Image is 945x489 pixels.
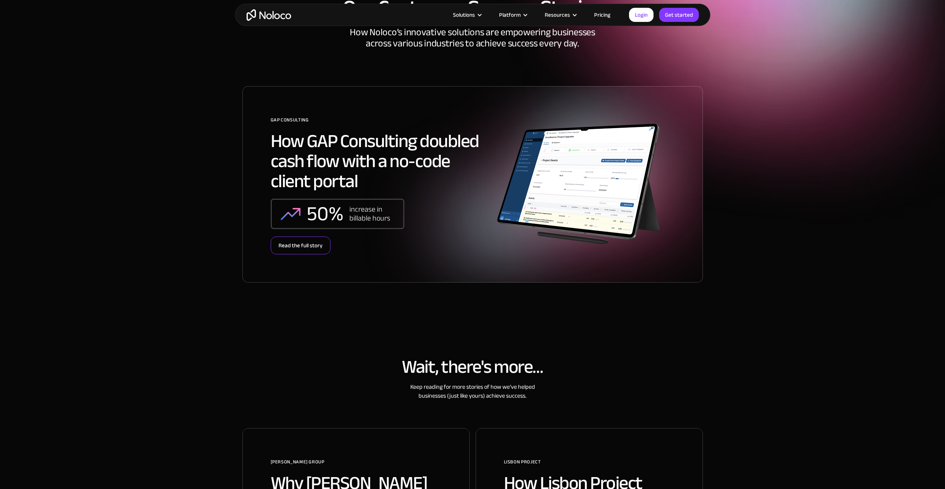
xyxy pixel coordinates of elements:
div: Resources [545,10,570,20]
a: Login [629,8,654,22]
div: Solutions [453,10,475,20]
div: How Noloco’s innovative solutions are empowering businesses across various industries to achieve ... [242,27,703,86]
a: Get started [659,8,699,22]
div: Platform [499,10,521,20]
div: Resources [535,10,585,20]
div: GAP Consulting [271,114,490,131]
a: Pricing [585,10,620,20]
a: home [247,9,291,21]
div: Read the full story [271,237,330,254]
a: GAP ConsultingHow GAP Consulting doubled cash flow with a no-code client portal50%increase in bil... [242,86,703,283]
div: Keep reading for more stories of how we’ve helped businesses (just like yours) achieve success. [242,382,703,400]
div: Platform [490,10,535,20]
div: [PERSON_NAME] Group [271,456,441,473]
div: Lisbon Project [504,456,675,473]
div: Solutions [444,10,490,20]
div: increase in billable hours [349,205,394,223]
h2: Wait, there's more… [242,357,703,377]
div: 50% [307,203,343,225]
h2: How GAP Consulting doubled cash flow with a no-code client portal [271,131,490,191]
